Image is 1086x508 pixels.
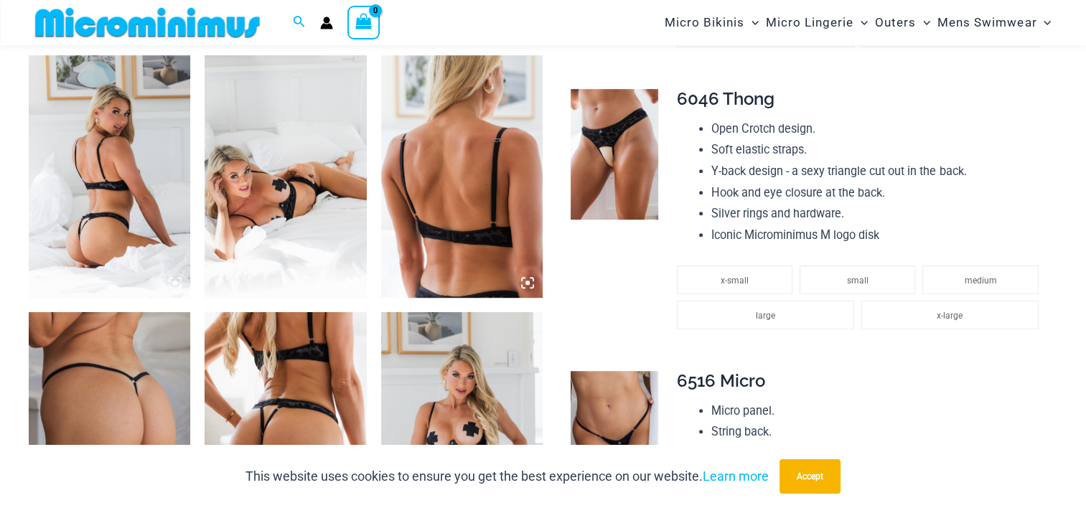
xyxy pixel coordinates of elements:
[934,4,1054,41] a: Mens SwimwearMenu ToggleMenu Toggle
[916,4,930,41] span: Menu Toggle
[347,6,380,39] a: View Shopping Cart, empty
[661,4,762,41] a: Micro BikinisMenu ToggleMenu Toggle
[677,301,854,329] li: large
[677,88,774,109] span: 6046 Thong
[29,55,190,298] img: Nights Fall Silver Leopard 1036 Bra 6046 Thong
[762,4,871,41] a: Micro LingerieMenu ToggleMenu Toggle
[711,182,1045,204] li: Hook and eye closure at the back.
[922,265,1038,294] li: medium
[571,89,657,220] img: Nights Fall Silver Leopard 6046 Thong
[721,276,749,286] span: x-small
[29,6,266,39] img: MM SHOP LOGO FLAT
[853,4,868,41] span: Menu Toggle
[320,17,333,29] a: Account icon link
[711,161,1045,182] li: Y-back design - a sexy triangle cut out in the back.
[703,469,769,484] a: Learn more
[677,265,792,294] li: x-small
[875,4,916,41] span: Outers
[766,4,853,41] span: Micro Lingerie
[711,203,1045,225] li: Silver rings and hardware.
[571,371,657,502] img: Nights Fall Silver Leopard 6516 Micro
[744,4,759,41] span: Menu Toggle
[711,443,1045,464] li: Silver rings and hardware.
[711,400,1045,422] li: Micro panel.
[205,55,366,298] img: Nights Fall Silver Leopard 1036 Bra 6046 Thong
[677,370,765,391] span: 6516 Micro
[711,225,1045,246] li: Iconic Microminimus M logo disk
[780,459,841,494] button: Accept
[937,4,1036,41] span: Mens Swimwear
[937,311,963,321] span: x-large
[756,311,775,321] span: large
[871,4,934,41] a: OutersMenu ToggleMenu Toggle
[381,55,543,298] img: Nights Fall Silver Leopard 1036 Bra
[711,139,1045,161] li: Soft elastic straps.
[847,276,869,286] span: small
[711,118,1045,140] li: Open Crotch design.
[800,265,915,294] li: small
[293,14,306,32] a: Search icon link
[965,276,997,286] span: medium
[659,2,1057,43] nav: Site Navigation
[245,466,769,487] p: This website uses cookies to ensure you get the best experience on our website.
[861,301,1039,329] li: x-large
[1036,4,1051,41] span: Menu Toggle
[665,4,744,41] span: Micro Bikinis
[711,421,1045,443] li: String back.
